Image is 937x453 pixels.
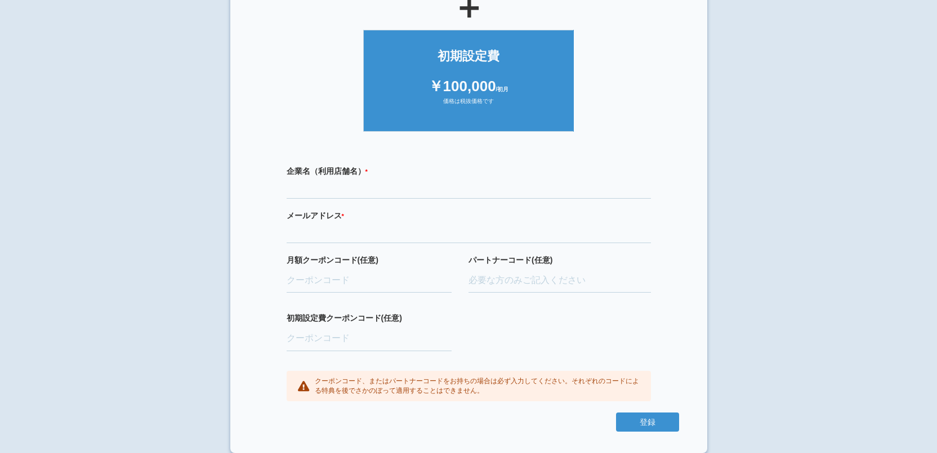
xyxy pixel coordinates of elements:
label: 初期設定費クーポンコード(任意) [287,312,452,324]
span: /初月 [496,86,509,92]
label: 月額クーポンコード(任意) [287,254,452,266]
label: パートナーコード(任意) [468,254,651,266]
div: ￥100,000 [375,76,562,97]
input: 必要な方のみご記入ください [468,268,651,293]
div: 価格は税抜価格です [375,97,562,114]
label: 企業名（利用店舗名） [287,165,651,177]
input: クーポンコード [287,268,452,293]
input: クーポンコード [287,326,452,351]
div: 初期設定費 [375,47,562,65]
p: クーポンコード、またはパートナーコードをお持ちの場合は必ず入力してください。それぞれのコードによる特典を後でさかのぼって適用することはできません。 [315,376,640,396]
label: メールアドレス [287,210,651,221]
button: 登録 [616,412,679,432]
